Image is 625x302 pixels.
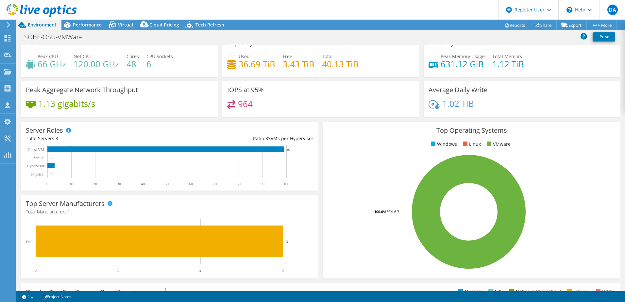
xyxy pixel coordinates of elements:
[429,39,454,46] h3: Memory
[38,60,66,68] h4: 66 GHz
[28,147,44,152] text: Guest VM
[322,53,333,59] span: Total
[442,100,474,107] h4: 1.02 TiB
[593,32,615,42] a: Print
[68,209,70,215] span: 1
[457,288,482,295] li: Memory
[485,141,511,148] li: VMware
[566,288,590,295] li: Latency
[386,209,399,214] tspan: ESXi 6.7
[374,209,386,214] tspan: 100.0%
[31,172,44,176] text: Physical
[429,141,457,148] li: Windows
[170,135,313,142] div: Ratio: VMs per Hypervisor
[58,164,59,168] text: 3
[238,100,253,108] h4: 964
[607,5,618,15] span: DA
[283,53,292,59] span: Free
[237,182,241,186] text: 80
[441,60,485,68] h4: 631.12 GiB
[441,53,485,59] span: Peak Memory Usage
[46,182,48,186] text: 0
[56,135,58,142] span: 3
[141,182,145,186] text: 40
[429,86,487,93] h3: Average Daily Write
[74,60,119,68] h4: 120.00 GHz
[117,268,119,273] text: 1
[34,156,45,160] text: Virtual
[282,268,284,273] text: 3
[149,22,179,28] span: Cloud Pricing
[35,268,37,273] text: 0
[26,86,138,93] h3: Peak Aggregate Network Throughput
[566,7,572,13] svg: \n
[127,60,139,68] h4: 48
[146,53,173,59] span: CPU Sockets
[328,127,616,134] h3: Top Operating Systems
[38,53,58,59] span: Peak CPU
[265,135,271,142] span: 33
[27,164,44,168] text: Hypervisor
[586,20,617,30] a: More
[146,60,173,68] h4: 6
[26,240,33,244] text: Dell
[556,20,587,30] a: Export
[26,39,39,46] h3: CPU
[227,39,253,46] h3: Capacity
[74,53,92,59] span: Net CPU
[165,182,169,186] text: 50
[195,22,224,28] span: Tech Refresh
[38,100,95,107] h4: 1.13 gigabits/s
[26,127,63,134] h3: Server Roles
[239,60,275,68] h4: 36.69 TiB
[261,182,264,186] text: 90
[286,240,288,243] text: 3
[114,288,165,296] span: IOPS
[213,182,217,186] text: 70
[51,173,52,176] text: 0
[227,86,264,93] h3: IOPS at 95%
[199,268,201,273] text: 2
[73,22,102,28] span: Performance
[530,20,557,30] a: Share
[492,53,522,59] span: Total Memory
[93,182,97,186] text: 20
[69,182,73,186] text: 10
[127,53,139,59] span: Cores
[283,182,289,186] text: 100
[461,141,481,148] li: Linux
[508,288,561,295] li: Network Throughput
[118,22,133,28] span: Virtual
[38,293,76,301] a: Project Notes
[499,20,530,30] a: Reports
[117,182,121,186] text: 30
[21,33,93,41] h1: SOBE-OSU-VMWare
[283,60,314,68] h4: 3.43 TiB
[51,156,52,159] text: 0
[26,208,313,215] h4: Total Manufacturers:
[322,60,359,68] h4: 40.13 TiB
[26,135,170,142] div: Total Servers:
[492,60,524,68] h4: 1.12 TiB
[18,293,38,301] a: 2
[28,22,57,28] span: Environment
[239,53,250,59] span: Used
[189,182,193,186] text: 60
[487,288,503,295] li: CPU
[287,148,291,151] text: 99
[26,200,105,207] h3: Top Server Manufacturers
[594,288,612,295] li: IOPS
